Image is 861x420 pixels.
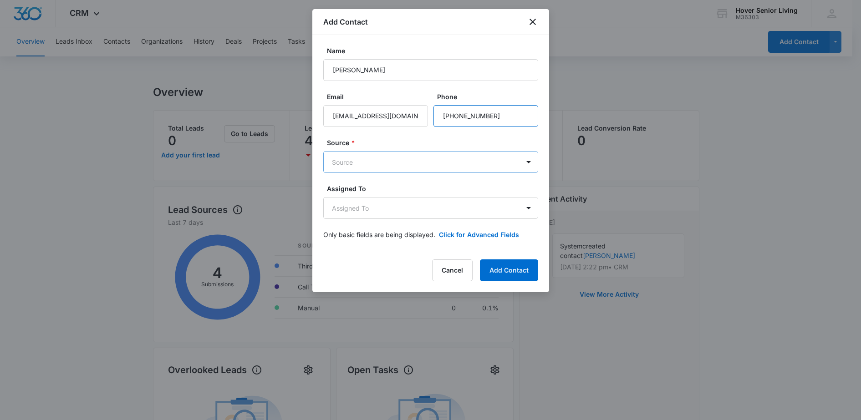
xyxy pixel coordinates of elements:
[432,259,473,281] button: Cancel
[439,230,519,239] button: Click for Advanced Fields
[323,105,428,127] input: Email
[480,259,538,281] button: Add Contact
[433,105,538,127] input: Phone
[327,138,542,147] label: Source
[527,16,538,27] button: close
[437,92,542,101] label: Phone
[327,92,432,101] label: Email
[327,46,542,56] label: Name
[323,16,368,27] h1: Add Contact
[323,230,435,239] p: Only basic fields are being displayed.
[323,59,538,81] input: Name
[327,184,542,193] label: Assigned To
